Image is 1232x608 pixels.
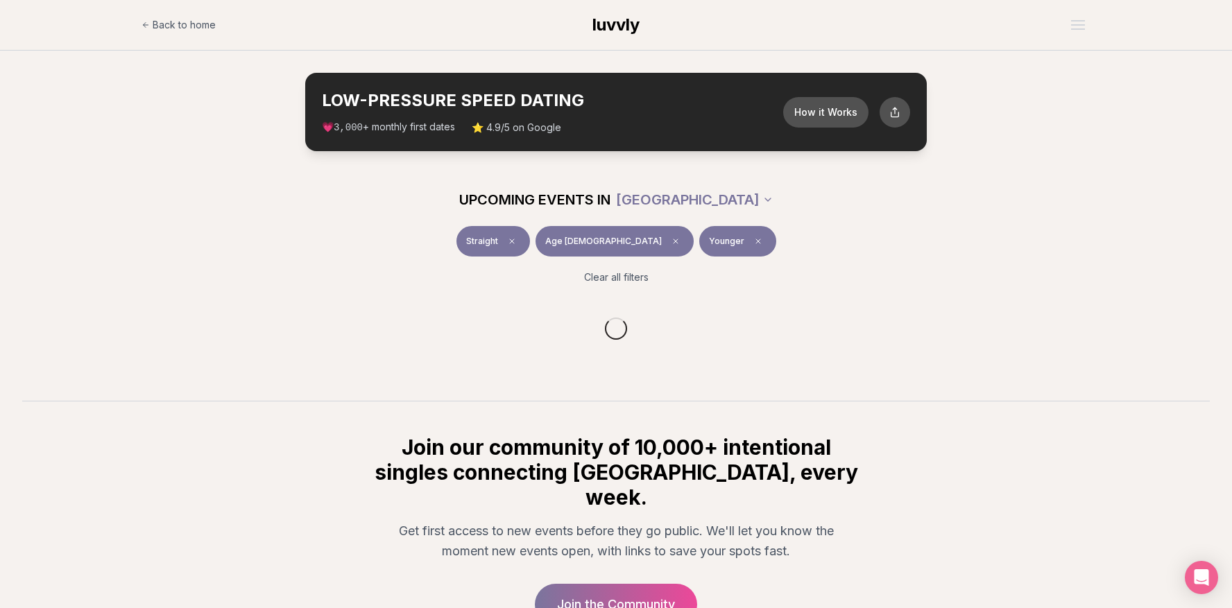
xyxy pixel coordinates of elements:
[592,14,640,36] a: luvvly
[1185,561,1218,594] div: Open Intercom Messenger
[472,121,561,134] span: ⭐ 4.9/5 on Google
[322,89,783,112] h2: LOW-PRESSURE SPEED DATING
[667,233,684,250] span: Clear age
[459,190,610,209] span: UPCOMING EVENTS IN
[709,236,744,247] span: Younger
[504,233,520,250] span: Clear event type filter
[536,226,694,257] button: Age [DEMOGRAPHIC_DATA]Clear age
[616,184,773,215] button: [GEOGRAPHIC_DATA]
[466,236,498,247] span: Straight
[383,521,849,562] p: Get first access to new events before they go public. We'll let you know the moment new events op...
[372,435,860,510] h2: Join our community of 10,000+ intentional singles connecting [GEOGRAPHIC_DATA], every week.
[545,236,662,247] span: Age [DEMOGRAPHIC_DATA]
[699,226,776,257] button: YoungerClear preference
[456,226,530,257] button: StraightClear event type filter
[1066,15,1090,35] button: Open menu
[334,122,363,133] span: 3,000
[783,97,869,128] button: How it Works
[576,262,657,293] button: Clear all filters
[142,11,216,39] a: Back to home
[153,18,216,32] span: Back to home
[322,120,455,134] span: 💗 + monthly first dates
[592,15,640,35] span: luvvly
[750,233,767,250] span: Clear preference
